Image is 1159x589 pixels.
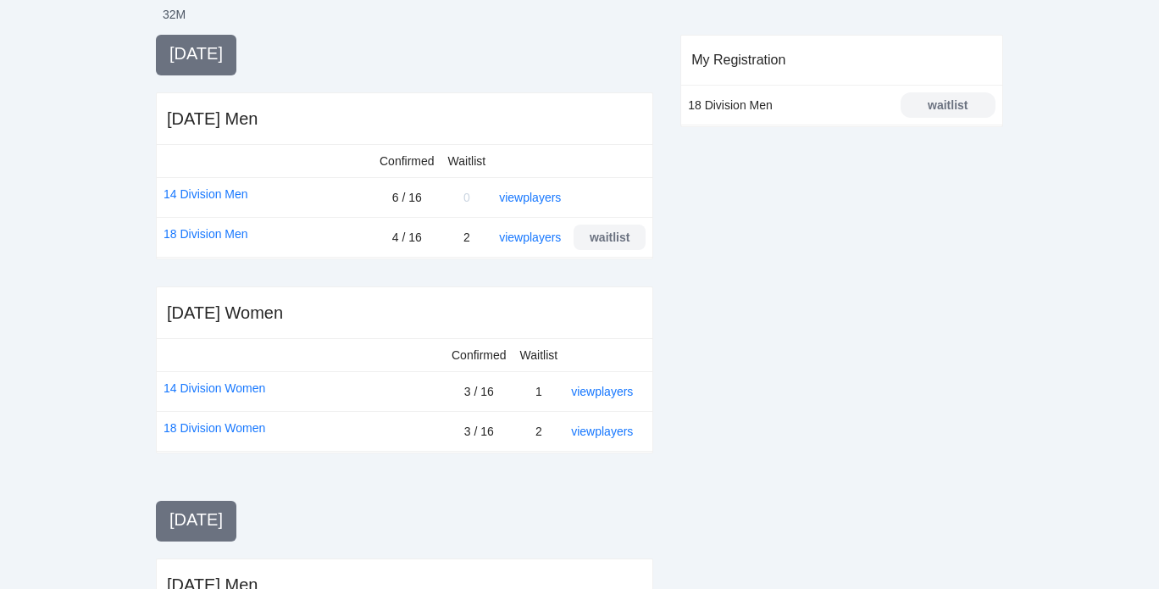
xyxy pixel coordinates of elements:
[571,425,633,438] a: view players
[164,225,248,243] a: 18 Division Men
[163,6,186,23] li: 32 M
[579,228,640,247] div: waitlist
[164,419,265,437] a: 18 Division Women
[513,412,565,452] td: 2
[448,152,486,170] div: Waitlist
[164,379,265,397] a: 14 Division Women
[373,218,441,258] td: 4 / 16
[167,301,283,325] div: [DATE] Women
[691,36,992,84] div: My Registration
[688,96,861,114] div: 18 Division Men
[499,231,561,244] a: view players
[513,372,565,412] td: 1
[373,178,441,218] td: 6 / 16
[520,346,558,364] div: Waitlist
[445,412,513,452] td: 3 / 16
[169,44,223,63] span: [DATE]
[167,107,258,131] div: [DATE] Men
[463,191,470,204] span: 0
[571,385,633,398] a: view players
[445,372,513,412] td: 3 / 16
[164,185,248,203] a: 14 Division Men
[452,346,507,364] div: Confirmed
[499,191,561,204] a: view players
[902,96,994,114] div: waitlist
[169,510,223,529] span: [DATE]
[441,218,493,258] td: 2
[380,152,435,170] div: Confirmed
